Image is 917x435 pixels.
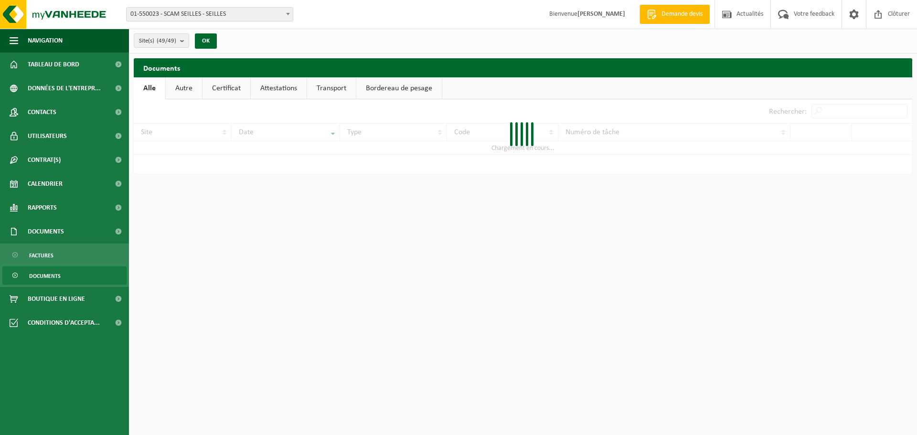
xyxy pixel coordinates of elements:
[2,246,127,264] a: Factures
[28,287,85,311] span: Boutique en ligne
[659,10,705,19] span: Demande devis
[2,266,127,285] a: Documents
[356,77,442,99] a: Bordereau de pesage
[251,77,307,99] a: Attestations
[203,77,250,99] a: Certificat
[134,58,912,77] h2: Documents
[28,172,63,196] span: Calendrier
[134,77,165,99] a: Alle
[28,196,57,220] span: Rapports
[28,100,56,124] span: Contacts
[28,311,100,335] span: Conditions d'accepta...
[577,11,625,18] strong: [PERSON_NAME]
[28,124,67,148] span: Utilisateurs
[28,220,64,244] span: Documents
[28,76,101,100] span: Données de l'entrepr...
[157,38,176,44] count: (49/49)
[28,29,63,53] span: Navigation
[127,8,293,21] span: 01-550023 - SCAM SEILLES - SEILLES
[307,77,356,99] a: Transport
[29,267,61,285] span: Documents
[28,53,79,76] span: Tableau de bord
[29,246,53,265] span: Factures
[28,148,61,172] span: Contrat(s)
[195,33,217,49] button: OK
[166,77,202,99] a: Autre
[126,7,293,21] span: 01-550023 - SCAM SEILLES - SEILLES
[139,34,176,48] span: Site(s)
[134,33,189,48] button: Site(s)(49/49)
[640,5,710,24] a: Demande devis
